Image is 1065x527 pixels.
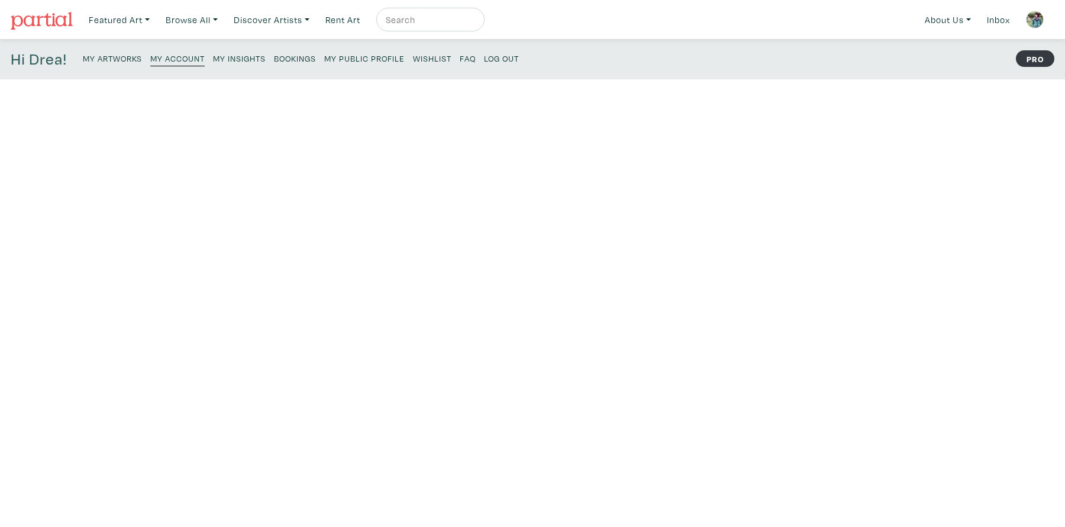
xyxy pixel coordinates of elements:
a: Inbox [982,8,1015,32]
small: My Insights [213,53,266,64]
a: My Account [150,50,205,66]
small: Bookings [274,53,316,64]
input: Search [385,12,473,27]
a: About Us [919,8,976,32]
small: FAQ [460,53,476,64]
a: My Artworks [83,50,142,66]
small: My Account [150,53,205,64]
small: My Public Profile [324,53,405,64]
a: Bookings [274,50,316,66]
a: Wishlist [413,50,451,66]
small: Wishlist [413,53,451,64]
img: phpThumb.php [1026,11,1044,28]
strong: PRO [1016,50,1054,67]
small: Log Out [484,53,519,64]
a: FAQ [460,50,476,66]
a: My Public Profile [324,50,405,66]
a: Log Out [484,50,519,66]
a: Browse All [160,8,223,32]
h4: Hi Drea! [11,50,67,69]
a: Featured Art [83,8,155,32]
small: My Artworks [83,53,142,64]
a: Rent Art [320,8,366,32]
a: Discover Artists [228,8,315,32]
a: My Insights [213,50,266,66]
